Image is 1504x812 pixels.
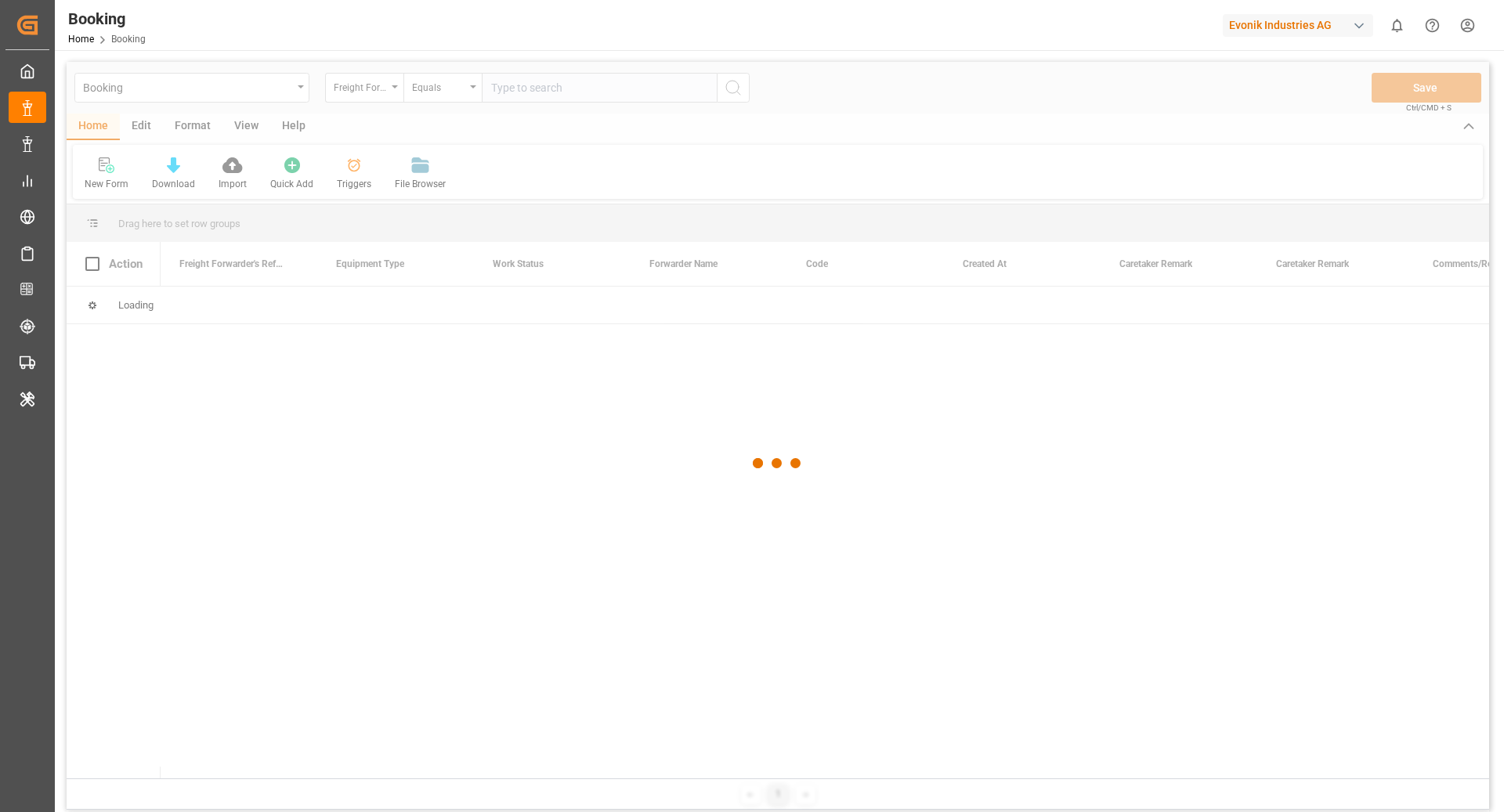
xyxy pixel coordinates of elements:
[1379,8,1415,43] button: show 0 new notifications
[1223,14,1373,37] div: Evonik Industries AG
[1223,10,1379,40] button: Evonik Industries AG
[68,7,146,31] div: Booking
[1415,8,1450,43] button: Help Center
[68,34,94,45] a: Home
